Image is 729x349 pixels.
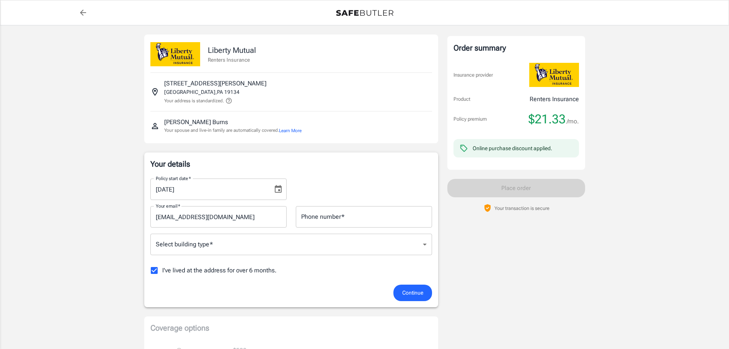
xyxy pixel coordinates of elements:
[402,288,423,298] span: Continue
[336,10,393,16] img: Back to quotes
[150,121,160,131] svg: Insured person
[150,87,160,97] svg: Insured address
[393,285,432,301] button: Continue
[164,88,240,96] p: [GEOGRAPHIC_DATA] , PA 19134
[453,95,470,103] p: Product
[156,175,191,182] label: Policy start date
[162,266,277,275] span: I've lived at the address for over 6 months.
[164,118,228,127] p: [PERSON_NAME] Burns
[150,206,287,228] input: Enter email
[296,206,432,228] input: Enter number
[279,127,302,134] button: Learn More
[164,97,224,104] p: Your address is standardized.
[164,79,266,88] p: [STREET_ADDRESS][PERSON_NAME]
[567,116,579,127] span: /mo.
[208,56,256,64] p: Renters Insurance
[453,115,487,123] p: Policy premium
[208,44,256,56] p: Liberty Mutual
[528,111,566,127] span: $21.33
[530,95,579,104] p: Renters Insurance
[529,63,579,87] img: Liberty Mutual
[473,144,552,152] div: Online purchase discount applied.
[164,127,302,134] p: Your spouse and live-in family are automatically covered.
[150,159,432,169] p: Your details
[494,205,550,212] p: Your transaction is secure
[453,42,579,54] div: Order summary
[75,5,91,20] a: back to quotes
[156,203,180,209] label: Your email
[150,179,267,200] input: MM/DD/YYYY
[150,42,200,66] img: Liberty Mutual
[453,71,493,79] p: Insurance provider
[271,182,286,197] button: Choose date, selected date is Sep 29, 2025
